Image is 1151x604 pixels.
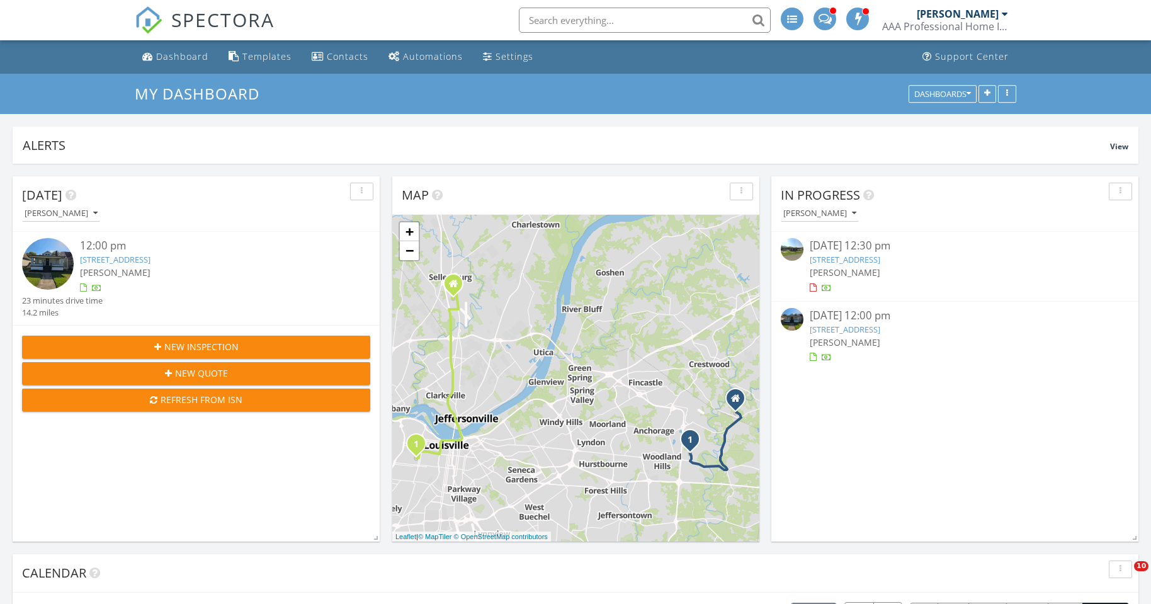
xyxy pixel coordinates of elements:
[22,238,370,319] a: 12:00 pm [STREET_ADDRESS] [PERSON_NAME] 23 minutes drive time 14.2 miles
[156,50,208,62] div: Dashboard
[164,340,239,353] span: New Inspection
[810,308,1100,324] div: [DATE] 12:00 pm
[22,238,74,290] img: 9569348%2Freports%2Fbe54eabb-591e-4984-ad01-9872a7f59ba9%2Fcover_photos%2FEkkTsObaZkdYupOpuMSm%2F...
[909,85,977,103] button: Dashboards
[400,241,419,260] a: Zoom out
[383,45,468,69] a: Automations (Advanced)
[22,336,370,358] button: New Inspection
[1134,561,1148,571] span: 10
[810,336,880,348] span: [PERSON_NAME]
[1108,561,1138,591] iframe: Intercom live chat
[454,533,548,540] a: © OpenStreetMap contributors
[135,17,275,43] a: SPECTORA
[781,186,860,203] span: In Progress
[137,45,213,69] a: Dashboard
[781,238,1129,294] a: [DATE] 12:30 pm [STREET_ADDRESS] [PERSON_NAME]
[22,186,62,203] span: [DATE]
[810,238,1100,254] div: [DATE] 12:30 pm
[781,308,1129,364] a: [DATE] 12:00 pm [STREET_ADDRESS] [PERSON_NAME]
[22,564,86,581] span: Calendar
[242,50,292,62] div: Templates
[810,266,880,278] span: [PERSON_NAME]
[496,50,533,62] div: Settings
[135,6,162,34] img: The Best Home Inspection Software - Spectora
[781,308,803,331] img: 9569348%2Freports%2Fbe54eabb-591e-4984-ad01-9872a7f59ba9%2Fcover_photos%2FEkkTsObaZkdYupOpuMSm%2F...
[690,439,698,447] div: 301 Bromwell Ct , Louisville, KY 40245
[327,50,368,62] div: Contacts
[418,533,452,540] a: © MapTiler
[478,45,538,69] a: Settings
[917,8,999,20] div: [PERSON_NAME]
[453,283,461,291] div: 4113 Miners Way, Sellersburg IN 47172
[781,238,803,261] img: streetview
[80,238,341,254] div: 12:00 pm
[224,45,297,69] a: Templates
[23,137,1110,154] div: Alerts
[402,186,429,203] span: Map
[395,533,416,540] a: Leaflet
[400,222,419,241] a: Zoom in
[22,295,103,307] div: 23 minutes drive time
[935,50,1009,62] div: Support Center
[519,8,771,33] input: Search everything...
[307,45,373,69] a: Contacts
[22,389,370,411] button: Refresh from ISN
[688,436,693,445] i: 1
[22,205,100,222] button: [PERSON_NAME]
[781,205,859,222] button: [PERSON_NAME]
[22,307,103,319] div: 14.2 miles
[25,209,98,218] div: [PERSON_NAME]
[135,83,270,104] a: My Dashboard
[80,266,150,278] span: [PERSON_NAME]
[171,6,275,33] span: SPECTORA
[416,443,424,451] div: 2304 Date St, Louisville, KY 40210
[414,440,419,449] i: 1
[735,398,743,406] div: 148 Crabapple Ln, Louisville KY 40245
[403,50,463,62] div: Automations
[392,532,551,542] div: |
[810,254,880,265] a: [STREET_ADDRESS]
[22,362,370,385] button: New Quote
[914,89,971,98] div: Dashboards
[32,393,360,406] div: Refresh from ISN
[917,45,1014,69] a: Support Center
[175,367,228,380] span: New Quote
[810,324,880,335] a: [STREET_ADDRESS]
[882,20,1008,33] div: AAA Professional Home Inspectors
[1110,141,1128,152] span: View
[783,209,856,218] div: [PERSON_NAME]
[80,254,150,265] a: [STREET_ADDRESS]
